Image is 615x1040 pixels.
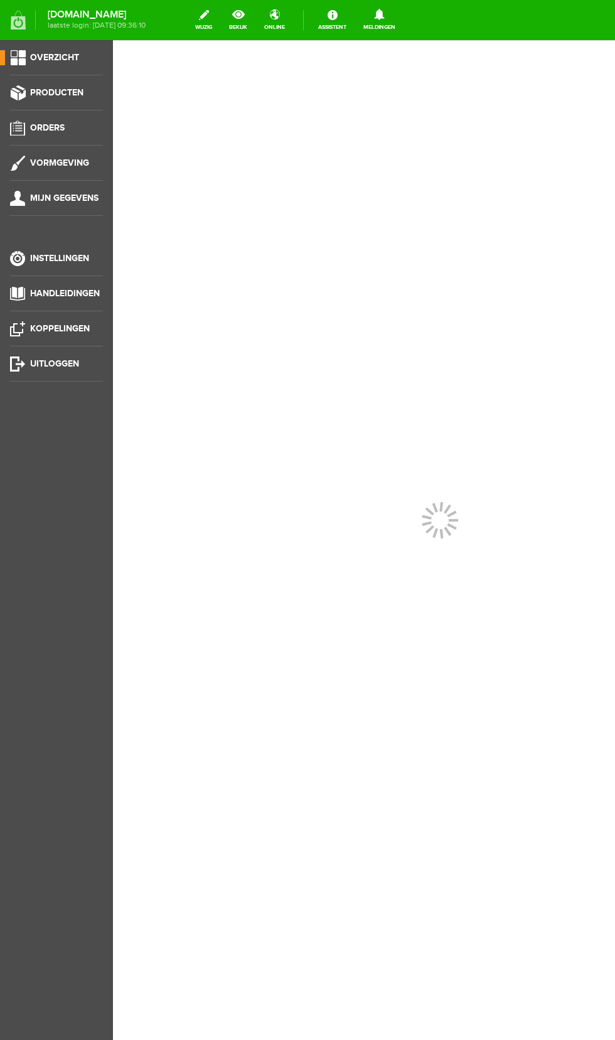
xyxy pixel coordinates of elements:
span: Overzicht [30,52,79,63]
a: wijzig [188,6,220,34]
span: laatste login: [DATE] 09:36:10 [48,22,146,29]
a: online [257,6,292,34]
strong: [DOMAIN_NAME] [48,11,146,18]
span: Instellingen [30,253,89,264]
span: Orders [30,122,65,133]
a: bekijk [222,6,255,34]
span: Mijn gegevens [30,193,99,203]
a: Meldingen [356,6,403,34]
span: Vormgeving [30,158,89,168]
span: Producten [30,87,83,98]
span: Handleidingen [30,288,100,299]
span: Koppelingen [30,323,90,334]
span: Uitloggen [30,358,79,369]
a: Assistent [311,6,354,34]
